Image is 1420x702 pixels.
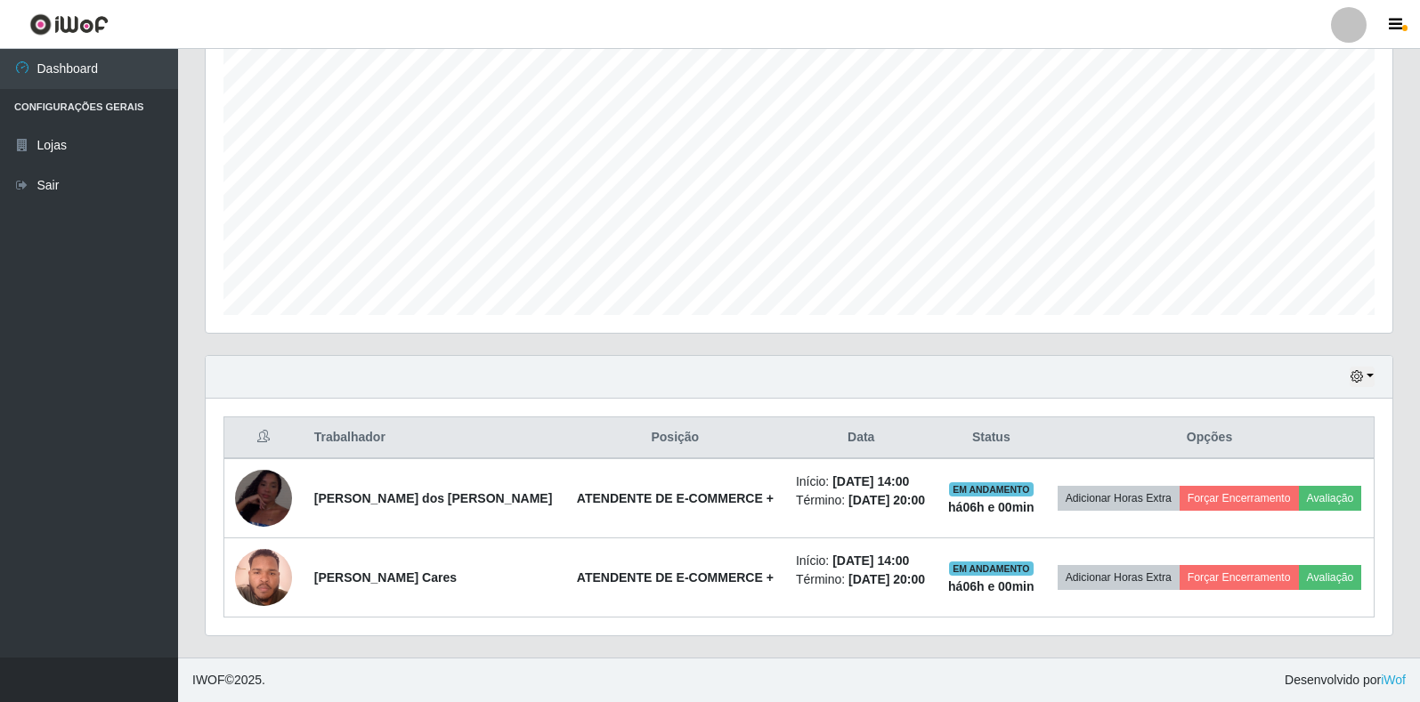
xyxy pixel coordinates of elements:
img: 1756383834375.jpeg [235,539,292,615]
span: EM ANDAMENTO [949,482,1034,496]
span: Desenvolvido por [1285,671,1406,690]
li: Início: [796,472,927,491]
button: Forçar Encerramento [1180,486,1299,511]
th: Posição [565,417,785,459]
span: IWOF [192,673,225,687]
span: EM ANDAMENTO [949,561,1034,576]
strong: [PERSON_NAME] dos [PERSON_NAME] [314,491,553,505]
button: Avaliação [1299,486,1362,511]
strong: [PERSON_NAME] Cares [314,570,457,585]
img: CoreUI Logo [29,13,109,36]
button: Adicionar Horas Extra [1058,486,1180,511]
strong: ATENDENTE DE E-COMMERCE + [577,570,774,585]
th: Status [937,417,1046,459]
time: [DATE] 20:00 [848,493,925,507]
img: 1755886838729.jpeg [235,437,292,561]
span: © 2025 . [192,671,265,690]
button: Forçar Encerramento [1180,565,1299,590]
time: [DATE] 14:00 [832,553,909,568]
li: Término: [796,491,927,510]
li: Término: [796,570,927,589]
strong: há 06 h e 00 min [948,579,1035,593]
a: iWof [1381,673,1406,687]
th: Trabalhador [304,417,565,459]
li: Início: [796,552,927,570]
th: Opções [1045,417,1374,459]
th: Data [785,417,937,459]
time: [DATE] 14:00 [832,474,909,488]
strong: ATENDENTE DE E-COMMERCE + [577,491,774,505]
strong: há 06 h e 00 min [948,500,1035,514]
button: Adicionar Horas Extra [1058,565,1180,590]
button: Avaliação [1299,565,1362,590]
time: [DATE] 20:00 [848,572,925,586]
